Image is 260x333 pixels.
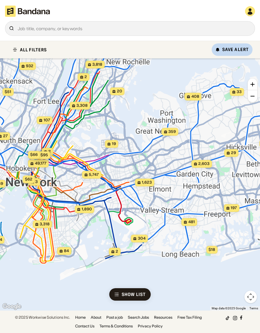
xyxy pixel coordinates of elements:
[82,207,92,212] span: 1,890
[75,316,86,319] a: Home
[64,248,69,254] span: 84
[30,152,38,157] span: $66
[122,292,146,297] div: Show List
[249,307,258,310] a: Terms (opens in new tab)
[209,247,215,252] span: $18
[25,177,32,181] span: $62
[2,303,22,311] img: Google
[20,47,47,52] div: ALL FILTERS
[44,118,50,123] span: 107
[5,89,11,94] span: $51
[138,236,146,241] span: 304
[15,316,70,319] div: © 2025 Workwise Solutions Inc.
[75,324,94,328] a: Contact Us
[177,316,202,319] a: Free Tax Filing
[92,62,102,67] span: 3,818
[116,249,118,254] span: 2
[89,172,99,177] span: 5,747
[84,74,87,80] span: 2
[99,324,133,328] a: Terms & Conditions
[76,103,88,108] span: 3,308
[106,316,123,319] a: Post a job
[18,26,251,31] div: Job title, company, or keywords
[2,303,22,311] a: Open this area in Google Maps (opens a new window)
[191,94,199,99] span: 408
[117,89,122,94] span: 20
[41,152,48,157] span: $95
[48,149,51,154] span: 2
[212,307,246,310] span: Map data ©2025 Google
[142,180,152,185] span: 1,623
[168,129,176,134] span: 359
[128,316,149,319] a: Search Jobs
[112,141,116,147] span: 19
[26,63,33,69] span: 932
[237,89,242,95] span: 33
[35,179,38,185] span: 3
[3,134,8,139] span: 27
[222,47,249,52] div: Save Alert
[35,161,46,166] span: 49,177
[188,219,195,225] span: 481
[244,291,257,303] button: Map camera controls
[138,324,163,328] a: Privacy Policy
[231,150,236,156] span: 29
[198,161,209,166] span: 2,603
[154,316,172,319] a: Resources
[40,222,50,227] span: 3,318
[91,316,101,319] a: About
[5,6,50,17] img: Bandana logotype
[231,205,237,211] span: 197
